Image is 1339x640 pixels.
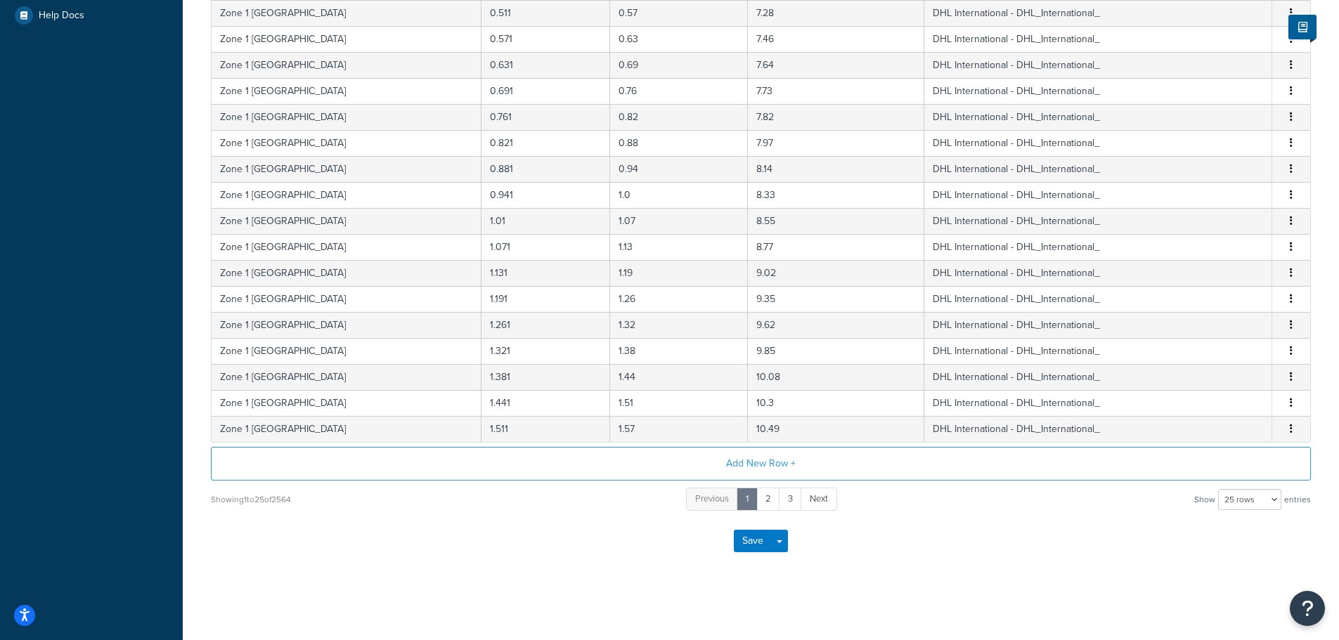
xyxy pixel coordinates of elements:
td: DHL International - DHL_International_ [924,338,1272,364]
span: Previous [695,492,729,505]
td: 0.76 [610,78,748,104]
td: 0.94 [610,156,748,182]
td: 1.511 [481,416,610,442]
td: 1.26 [610,286,748,312]
td: 1.071 [481,234,610,260]
span: entries [1284,490,1311,509]
td: DHL International - DHL_International_ [924,156,1272,182]
td: Zone 1 [GEOGRAPHIC_DATA] [212,52,481,78]
td: 9.62 [748,312,924,338]
td: DHL International - DHL_International_ [924,286,1272,312]
td: 7.97 [748,130,924,156]
td: 0.63 [610,26,748,52]
td: 1.191 [481,286,610,312]
td: 1.13 [610,234,748,260]
button: Open Resource Center [1290,591,1325,626]
td: DHL International - DHL_International_ [924,260,1272,286]
a: 2 [756,488,780,511]
td: 9.85 [748,338,924,364]
td: 10.3 [748,390,924,416]
button: Add New Row + [211,447,1311,481]
td: 7.73 [748,78,924,104]
td: 0.941 [481,182,610,208]
td: DHL International - DHL_International_ [924,78,1272,104]
td: 0.631 [481,52,610,78]
td: 10.08 [748,364,924,390]
td: 1.44 [610,364,748,390]
button: Show Help Docs [1288,15,1317,39]
td: 7.64 [748,52,924,78]
td: 8.14 [748,156,924,182]
td: 8.33 [748,182,924,208]
td: 0.69 [610,52,748,78]
td: Zone 1 [GEOGRAPHIC_DATA] [212,234,481,260]
td: 10.49 [748,416,924,442]
a: Previous [686,488,738,511]
td: DHL International - DHL_International_ [924,390,1272,416]
td: 1.01 [481,208,610,234]
td: 1.32 [610,312,748,338]
a: 1 [737,488,758,511]
td: Zone 1 [GEOGRAPHIC_DATA] [212,416,481,442]
td: 1.441 [481,390,610,416]
td: Zone 1 [GEOGRAPHIC_DATA] [212,338,481,364]
td: 1.57 [610,416,748,442]
td: 0.821 [481,130,610,156]
td: 9.02 [748,260,924,286]
td: Zone 1 [GEOGRAPHIC_DATA] [212,312,481,338]
td: 1.07 [610,208,748,234]
td: 0.691 [481,78,610,104]
td: Zone 1 [GEOGRAPHIC_DATA] [212,104,481,130]
a: Next [801,488,837,511]
td: DHL International - DHL_International_ [924,364,1272,390]
td: Zone 1 [GEOGRAPHIC_DATA] [212,78,481,104]
td: 0.82 [610,104,748,130]
td: Zone 1 [GEOGRAPHIC_DATA] [212,260,481,286]
td: Zone 1 [GEOGRAPHIC_DATA] [212,364,481,390]
td: 7.46 [748,26,924,52]
td: Zone 1 [GEOGRAPHIC_DATA] [212,182,481,208]
td: 1.19 [610,260,748,286]
td: DHL International - DHL_International_ [924,104,1272,130]
td: 1.321 [481,338,610,364]
td: Zone 1 [GEOGRAPHIC_DATA] [212,130,481,156]
a: 3 [779,488,802,511]
td: Zone 1 [GEOGRAPHIC_DATA] [212,26,481,52]
div: Showing 1 to 25 of 2564 [211,490,291,509]
td: DHL International - DHL_International_ [924,26,1272,52]
td: Zone 1 [GEOGRAPHIC_DATA] [212,208,481,234]
td: 8.55 [748,208,924,234]
td: DHL International - DHL_International_ [924,416,1272,442]
td: Zone 1 [GEOGRAPHIC_DATA] [212,156,481,182]
td: 1.381 [481,364,610,390]
td: 0.761 [481,104,610,130]
td: DHL International - DHL_International_ [924,130,1272,156]
td: 1.131 [481,260,610,286]
td: 7.82 [748,104,924,130]
td: 1.0 [610,182,748,208]
span: Next [810,492,828,505]
td: 0.88 [610,130,748,156]
td: DHL International - DHL_International_ [924,208,1272,234]
span: Help Docs [39,10,84,22]
td: DHL International - DHL_International_ [924,234,1272,260]
td: 0.571 [481,26,610,52]
button: Save [734,530,772,552]
a: Help Docs [11,3,172,28]
td: Zone 1 [GEOGRAPHIC_DATA] [212,286,481,312]
td: DHL International - DHL_International_ [924,312,1272,338]
td: Zone 1 [GEOGRAPHIC_DATA] [212,390,481,416]
td: 8.77 [748,234,924,260]
td: 1.51 [610,390,748,416]
td: DHL International - DHL_International_ [924,52,1272,78]
td: DHL International - DHL_International_ [924,182,1272,208]
td: 1.261 [481,312,610,338]
span: Show [1194,490,1215,509]
td: 1.38 [610,338,748,364]
td: 0.881 [481,156,610,182]
td: 9.35 [748,286,924,312]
